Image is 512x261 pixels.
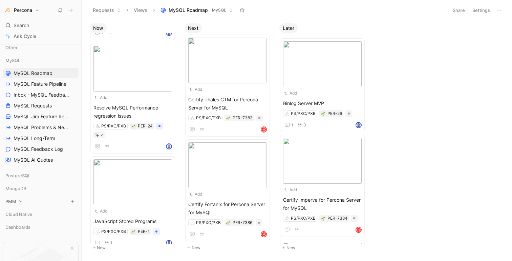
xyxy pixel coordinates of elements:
span: Dashboards [5,224,30,230]
div: Dashboards [3,222,79,234]
span: Inbox - MySQL Feedback [14,92,69,98]
span: Ask Cycle [14,32,36,40]
div: Dashboards [3,222,79,232]
button: 3 [296,121,307,129]
img: 🌱 [131,124,135,128]
span: PMM [5,198,16,205]
div: PER-7383 [233,115,253,121]
div: Other [3,42,79,55]
div: PMM [3,196,79,208]
button: Add [93,94,108,101]
button: 🌱 [131,229,136,234]
span: Certify Fortanix for Percona Server for MySQL [188,200,267,217]
div: PER-7386 [233,219,252,226]
button: PerconaPercona [3,5,41,15]
span: JavaScript Stored Programs [93,217,172,225]
div: Cloud Native [3,209,79,221]
button: 1 [103,239,114,247]
button: 🌱 [226,220,231,225]
a: AddResolve MySQL Performance regression issuesPS/PXC/PXBavatar [90,43,175,154]
span: MySQL Feedback Log [14,146,63,153]
img: avatar [167,241,171,245]
span: MySQL [5,57,20,64]
span: 1 [291,123,293,127]
div: H [261,127,266,132]
div: PostgreSQL [3,170,79,183]
img: Percona [4,7,11,14]
span: MongoDB [5,185,26,192]
button: Views [131,5,151,15]
h1: Percona [14,7,32,13]
button: Next [185,23,202,33]
img: 🌱 [321,217,325,221]
div: MongoDB [3,183,79,194]
button: New [279,244,369,252]
span: PostgreSQL [5,172,30,179]
a: MySQL Problems & Needs (WIP) [3,122,79,133]
a: AddCertify Fortanix for Percona Server for MySQLPS/PXC/PXBH [185,139,270,241]
span: Binlog Server MVP [283,99,362,107]
div: PS/PXC/PXB [291,215,316,222]
button: Requests [90,5,124,15]
a: Ask Cycle [3,31,79,41]
a: MySQL Feedback Log [3,144,79,154]
div: PER-1 [138,228,150,235]
div: H [261,232,266,237]
img: ae78dd2b-6624-4971-9b0f-63e89102a08e.png [93,46,172,92]
a: AddCertify Thales CTM for Percona Server for MySQLPS/PXC/PXBH [185,35,270,137]
a: AddBinlog Server MVPPS/PXC/PXB13avatar [280,38,365,132]
div: PER-7384 [327,215,347,222]
div: Other [3,42,79,53]
span: Cloud Native [5,211,33,218]
div: Search [3,20,79,31]
button: Add [188,86,203,93]
span: Now [93,25,103,32]
span: 3 [303,123,306,127]
img: avatar [167,144,171,149]
button: New [185,244,274,252]
button: Add [283,186,298,193]
div: 🌱 [321,111,325,116]
span: MySQL Requests [14,102,52,109]
div: MySQL [3,55,79,65]
a: AddJavaScript Stored ProgramsPS/PXC/PXB1avatar [90,156,175,250]
span: MySQL Feature Pipeline [14,81,66,87]
a: MySQL Feature Pipeline [3,79,79,89]
span: Certify Imperva for Percona Server for MySQL [283,196,362,212]
div: PS/PXC/PXB [101,228,126,235]
button: Settings [469,5,493,15]
div: 🌱 [226,116,231,120]
button: Now [90,23,107,33]
img: 🌱 [131,230,135,234]
span: 1 [102,31,104,35]
button: 🌱 [131,124,136,128]
span: Later [283,25,294,32]
div: H [356,227,361,232]
button: Later [279,23,298,33]
a: MySQL Requests [3,101,79,111]
img: e6566fd7-9a04-4509-9cfd-528cf8b87519.png [188,38,267,83]
button: Share [450,5,468,15]
div: NowNew [87,20,182,255]
span: Other [5,44,18,51]
div: PMM [3,196,79,206]
div: PostgreSQL [3,170,79,181]
div: PER-24 [138,123,153,129]
div: PER-26 [327,110,342,117]
button: Add [188,191,203,198]
button: Add [93,208,108,215]
img: 78480e72-6f6f-4a06-af53-962804fafdd7.png [283,138,362,184]
img: ac0e8aae-dda1-4ebc-a4cd-af4e2749d8ea.jpg [283,41,362,87]
span: Search [14,21,29,29]
a: MySQL Long-Term [3,133,79,143]
a: Inbox - MySQL Feedback [3,90,79,100]
div: Cloud Native [3,209,79,219]
span: Next [188,25,198,32]
div: MongoDB [3,183,79,196]
div: PS/PXC/PXB [291,110,316,117]
img: avatar [356,123,361,127]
